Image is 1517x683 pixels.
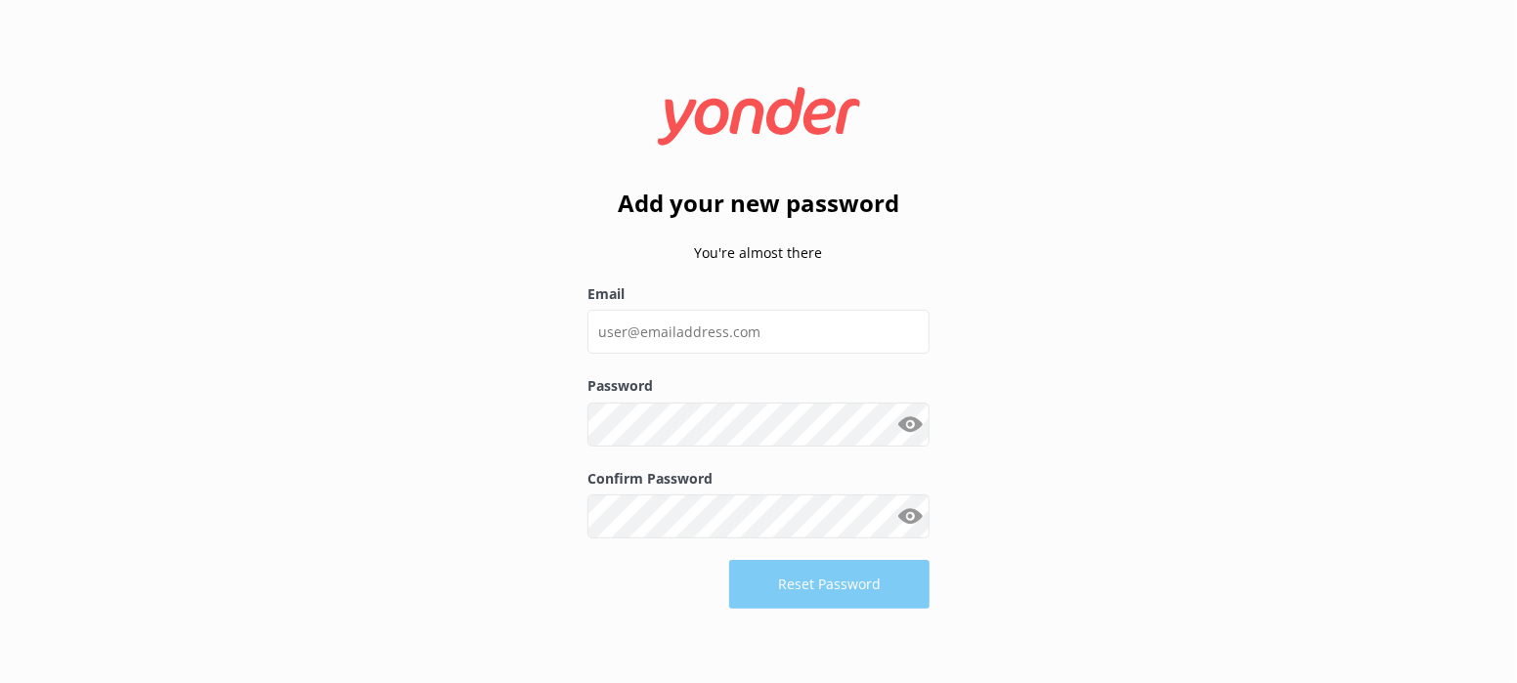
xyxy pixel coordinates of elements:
h2: Add your new password [587,185,930,222]
p: You're almost there [587,242,930,264]
label: Email [587,283,930,305]
label: Confirm Password [587,468,930,490]
input: user@emailaddress.com [587,310,930,354]
button: Show password [890,405,930,444]
button: Show password [890,497,930,536]
label: Password [587,375,930,397]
